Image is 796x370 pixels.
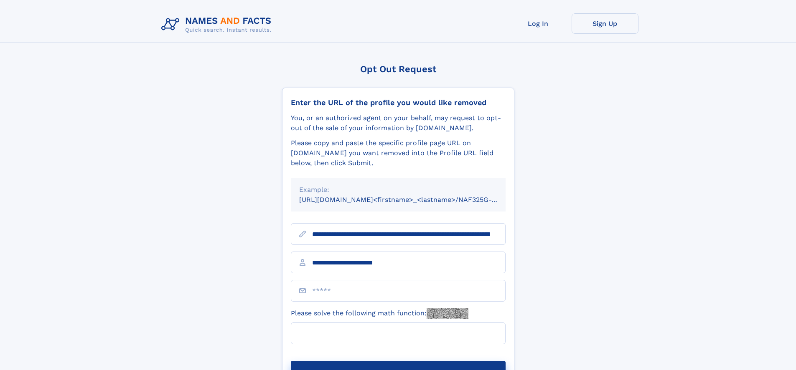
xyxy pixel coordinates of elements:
[282,64,514,74] div: Opt Out Request
[158,13,278,36] img: Logo Names and Facts
[291,98,506,107] div: Enter the URL of the profile you would like removed
[299,185,497,195] div: Example:
[291,113,506,133] div: You, or an authorized agent on your behalf, may request to opt-out of the sale of your informatio...
[291,138,506,168] div: Please copy and paste the specific profile page URL on [DOMAIN_NAME] you want removed into the Pr...
[291,308,468,319] label: Please solve the following math function:
[505,13,572,34] a: Log In
[299,196,521,204] small: [URL][DOMAIN_NAME]<firstname>_<lastname>/NAF325G-xxxxxxxx
[572,13,638,34] a: Sign Up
